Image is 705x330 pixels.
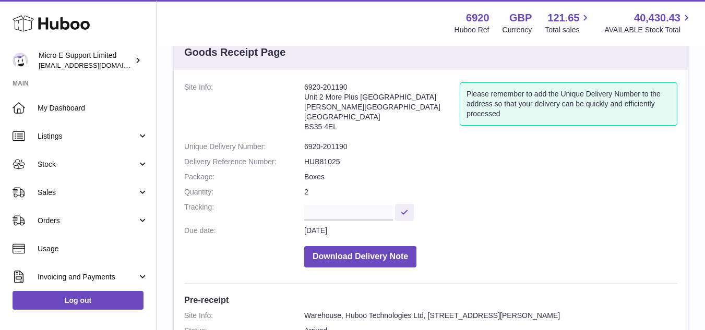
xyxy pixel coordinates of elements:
dd: 2 [304,187,677,197]
h3: Pre-receipt [184,294,677,305]
dd: 6920-201190 [304,142,677,152]
dt: Unique Delivery Number: [184,142,304,152]
strong: GBP [509,11,532,25]
span: My Dashboard [38,103,148,113]
div: Huboo Ref [455,25,489,35]
dt: Site Info: [184,311,304,321]
dd: HUB81025 [304,157,677,167]
dt: Package: [184,172,304,182]
dt: Tracking: [184,202,304,221]
span: AVAILABLE Stock Total [604,25,692,35]
span: Total sales [545,25,591,35]
dt: Delivery Reference Number: [184,157,304,167]
img: contact@micropcsupport.com [13,53,28,68]
dt: Due date: [184,226,304,236]
span: Usage [38,244,148,254]
strong: 6920 [466,11,489,25]
div: Please remember to add the Unique Delivery Number to the address so that your delivery can be qui... [460,82,677,126]
span: [EMAIL_ADDRESS][DOMAIN_NAME] [39,61,153,69]
h3: Goods Receipt Page [184,45,286,59]
div: Micro E Support Limited [39,51,133,70]
dd: Warehouse, Huboo Technologies Ltd, [STREET_ADDRESS][PERSON_NAME] [304,311,677,321]
dd: [DATE] [304,226,677,236]
address: 6920-201190 Unit 2 More Plus [GEOGRAPHIC_DATA] [PERSON_NAME][GEOGRAPHIC_DATA] [GEOGRAPHIC_DATA] B... [304,82,460,137]
a: Log out [13,291,144,310]
span: Sales [38,188,137,198]
a: 121.65 Total sales [545,11,591,35]
button: Download Delivery Note [304,246,416,267]
div: Currency [503,25,532,35]
span: Orders [38,216,137,226]
span: 121.65 [547,11,579,25]
dt: Site Info: [184,82,304,137]
dd: Boxes [304,172,677,182]
span: Listings [38,131,137,141]
span: 40,430.43 [634,11,680,25]
span: Invoicing and Payments [38,272,137,282]
span: Stock [38,160,137,169]
dt: Quantity: [184,187,304,197]
a: 40,430.43 AVAILABLE Stock Total [604,11,692,35]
